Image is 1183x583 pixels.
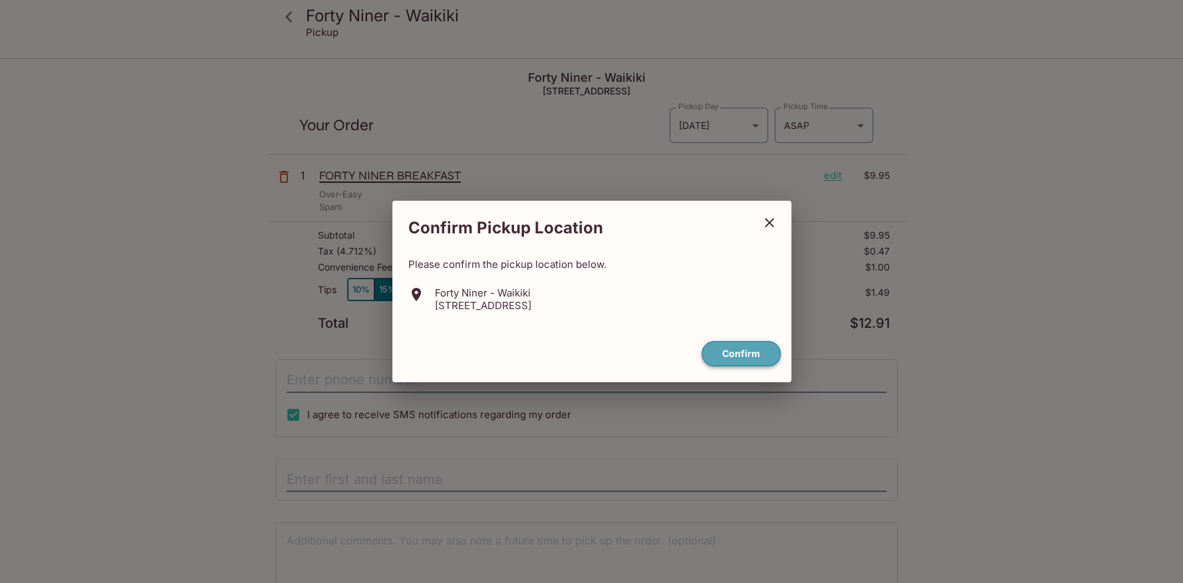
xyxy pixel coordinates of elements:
p: Please confirm the pickup location below. [408,258,775,271]
p: [STREET_ADDRESS] [435,299,531,312]
button: close [753,206,786,239]
h2: Confirm Pickup Location [392,211,753,245]
p: Forty Niner - Waikiki [435,287,531,299]
button: confirm [702,341,781,367]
